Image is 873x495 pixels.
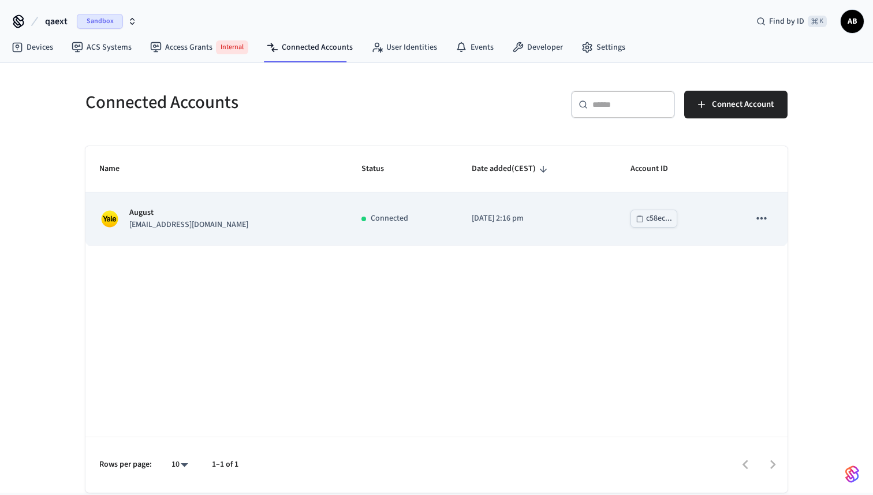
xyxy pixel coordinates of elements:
p: Rows per page: [99,459,152,471]
p: [DATE] 2:16 pm [472,213,602,225]
span: Internal [216,40,248,54]
a: User Identities [362,37,446,58]
div: Find by ID⌘ K [747,11,836,32]
span: Find by ID [769,16,804,27]
span: Account ID [630,160,683,178]
span: AB [842,11,863,32]
a: Connected Accounts [258,37,362,58]
p: [EMAIL_ADDRESS][DOMAIN_NAME] [129,219,248,231]
a: Devices [2,37,62,58]
span: ⌘ K [808,16,827,27]
span: Connect Account [712,97,774,112]
span: Name [99,160,135,178]
a: Developer [503,37,572,58]
span: qaext [45,14,68,28]
p: August [129,207,248,219]
button: Connect Account [684,91,788,118]
button: c58ec... [630,210,677,228]
a: ACS Systems [62,37,141,58]
span: Date added(CEST) [472,160,551,178]
img: SeamLogoGradient.69752ec5.svg [845,465,859,483]
table: sticky table [85,146,788,245]
div: c58ec... [646,211,672,226]
button: AB [841,10,864,33]
a: Settings [572,37,635,58]
a: Access GrantsInternal [141,36,258,59]
h5: Connected Accounts [85,91,430,114]
p: 1–1 of 1 [212,459,238,471]
span: Status [361,160,399,178]
img: Yale Logo, Square [99,209,120,229]
span: Sandbox [77,14,123,29]
a: Events [446,37,503,58]
div: 10 [166,456,193,473]
p: Connected [371,213,408,225]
